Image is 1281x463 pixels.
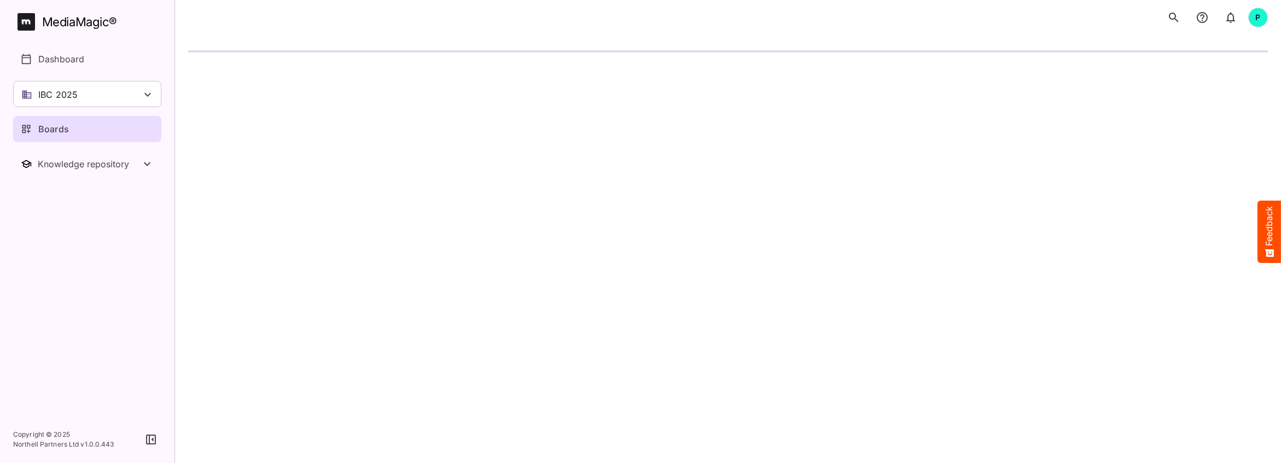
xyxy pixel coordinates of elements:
[38,159,141,169] div: Knowledge repository
[13,151,161,177] button: Toggle Knowledge repository
[1257,201,1281,263] button: Feedback
[38,122,69,136] p: Boards
[13,116,161,142] a: Boards
[13,151,161,177] nav: Knowledge repository
[13,46,161,72] a: Dashboard
[18,13,161,31] a: MediaMagic®
[13,439,114,449] p: Northell Partners Ltd v 1.0.0.443
[38,52,84,66] p: Dashboard
[13,430,114,439] p: Copyright © 2025
[1248,8,1268,27] div: P
[38,88,78,101] p: IBC 2025
[1163,7,1185,28] button: search
[42,13,117,31] div: MediaMagic ®
[1191,7,1213,28] button: notifications
[1220,7,1242,28] button: notifications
